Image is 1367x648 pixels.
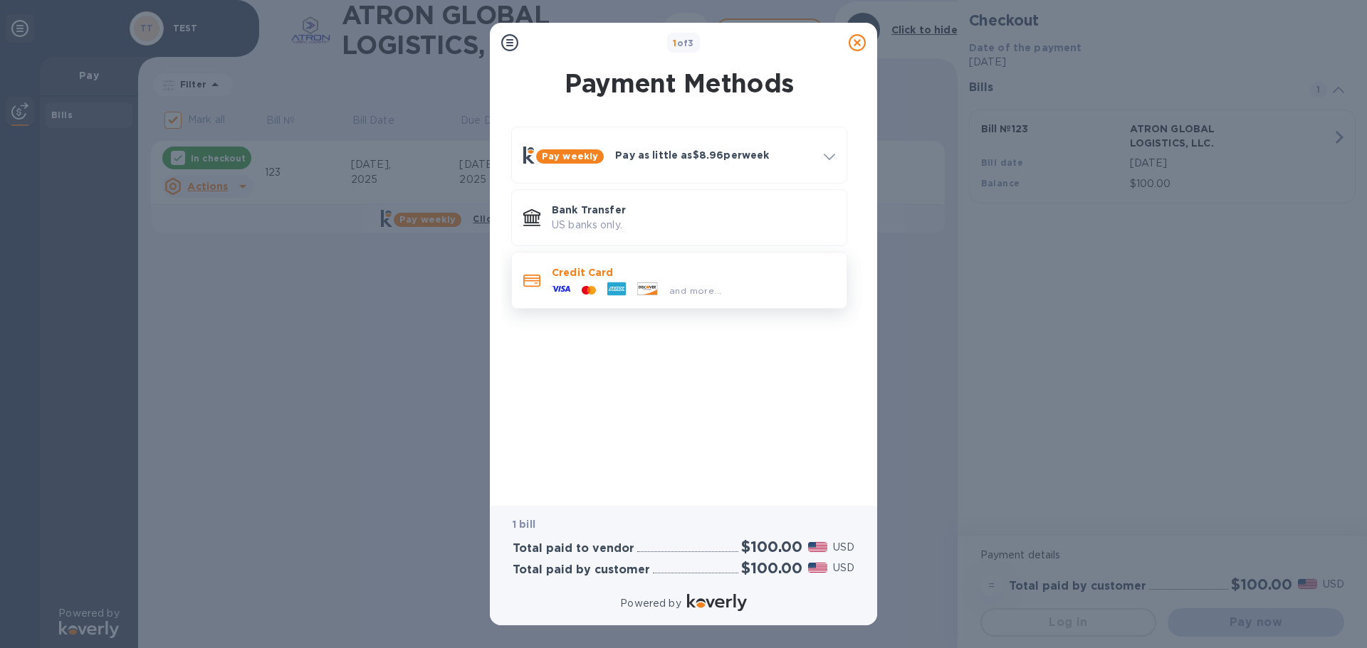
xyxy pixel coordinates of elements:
span: 1 [673,38,676,48]
p: USD [833,540,854,555]
h3: Total paid by customer [513,563,650,577]
img: USD [808,563,827,573]
p: Credit Card [552,265,835,280]
p: Pay as little as $8.96 per week [615,148,812,162]
p: Powered by [620,596,681,611]
p: USD [833,561,854,575]
p: US banks only. [552,218,835,233]
h2: $100.00 [741,538,802,556]
b: of 3 [673,38,694,48]
h2: $100.00 [741,559,802,577]
b: Pay weekly [542,151,598,161]
img: USD [808,542,827,552]
b: 1 bill [513,519,535,530]
h1: Payment Methods [508,68,850,98]
h3: Total paid to vendor [513,542,634,556]
img: Logo [687,594,747,611]
span: and more... [669,285,721,296]
p: Bank Transfer [552,203,835,217]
